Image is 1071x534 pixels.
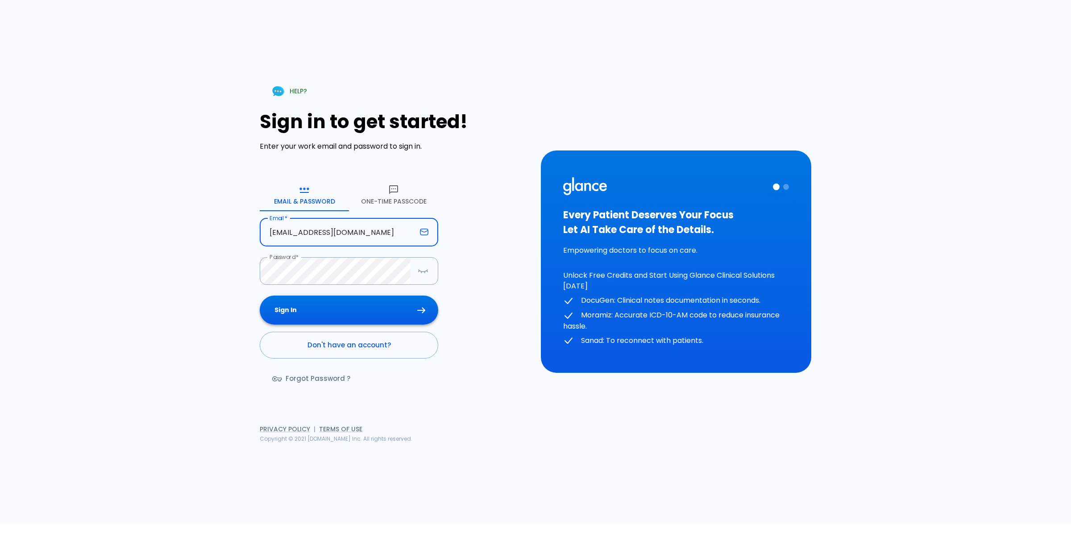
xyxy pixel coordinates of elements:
button: Email & Password [260,179,349,211]
p: Moramiz: Accurate ICD-10-AM code to reduce insurance hassle. [563,310,789,332]
button: One-Time Passcode [349,179,438,211]
span: | [314,425,315,434]
img: Chat Support [270,83,286,99]
p: Sanad: To reconnect with patients. [563,335,789,346]
a: Privacy Policy [260,425,310,434]
input: dr.ahmed@clinic.com [260,218,416,246]
h3: Every Patient Deserves Your Focus Let AI Take Care of the Details. [563,208,789,237]
a: Forgot Password ? [260,366,365,392]
button: Sign In [260,296,438,325]
p: DocuGen: Clinical notes documentation in seconds. [563,295,789,306]
a: Terms of Use [319,425,362,434]
a: Don't have an account? [260,332,438,359]
p: Unlock Free Credits and Start Using Glance Clinical Solutions [DATE] [563,270,789,292]
span: Copyright © 2021 [DOMAIN_NAME] Inc. All rights reserved. [260,435,412,442]
h1: Sign in to get started! [260,111,530,133]
p: Enter your work email and password to sign in. [260,141,530,152]
p: Empowering doctors to focus on care. [563,245,789,256]
a: HELP? [260,80,318,103]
